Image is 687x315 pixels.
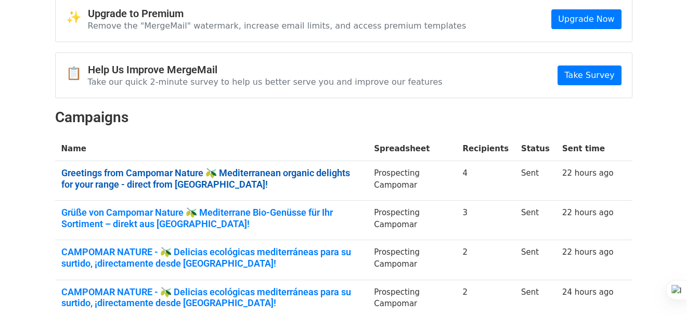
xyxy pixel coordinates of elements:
[456,201,515,240] td: 3
[551,9,621,29] a: Upgrade Now
[515,201,556,240] td: Sent
[515,240,556,280] td: Sent
[368,240,456,280] td: Prospecting Campomar
[368,161,456,201] td: Prospecting Campomar
[368,201,456,240] td: Prospecting Campomar
[515,161,556,201] td: Sent
[456,137,515,161] th: Recipients
[66,66,88,81] span: 📋
[61,246,362,269] a: CAMPOMAR NATURE - 🫒 Delicias ecológicas mediterráneas para su surtido, ¡directamente desde [GEOGR...
[556,137,620,161] th: Sent time
[88,20,466,31] p: Remove the "MergeMail" watermark, increase email limits, and access premium templates
[61,167,362,190] a: Greetings from Campomar Nature 🫒 Mediterranean organic delights for your range - direct from [GEO...
[55,137,368,161] th: Name
[456,240,515,280] td: 2
[368,137,456,161] th: Spreadsheet
[515,137,556,161] th: Status
[562,287,614,297] a: 24 hours ago
[61,207,362,229] a: Grüße von Campomar Nature 🫒 Mediterrane Bio-Genüsse für Ihr Sortiment – direkt aus [GEOGRAPHIC_DA...
[456,161,515,201] td: 4
[562,247,614,257] a: 22 hours ago
[558,65,621,85] a: Take Survey
[88,76,443,87] p: Take our quick 2-minute survey to help us better serve you and improve our features
[88,63,443,76] h4: Help Us Improve MergeMail
[562,208,614,217] a: 22 hours ago
[61,286,362,309] a: CAMPOMAR NATURE - 🫒 Delicias ecológicas mediterráneas para su surtido, ¡directamente desde [GEOGR...
[635,265,687,315] iframe: Chat Widget
[55,109,632,126] h2: Campaigns
[88,7,466,20] h4: Upgrade to Premium
[66,10,88,25] span: ✨
[562,168,614,178] a: 22 hours ago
